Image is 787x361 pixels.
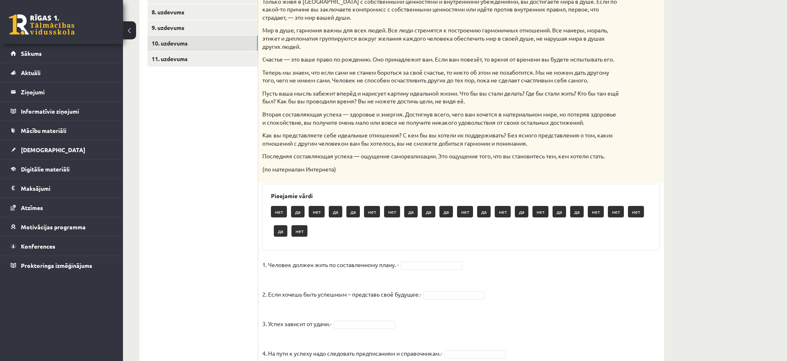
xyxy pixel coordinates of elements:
p: 1. Человек должен жить по составленному плану. - [262,258,399,271]
p: да [570,206,584,217]
p: Теперь мы знаем, что если сами не станем бороться за своё счастье, то никто об этом не позаботитс... [262,69,619,85]
p: да [291,206,305,217]
a: Informatīvie ziņojumi [11,102,113,121]
a: 11. uzdevums [148,51,258,66]
a: 9. uzdevums [148,20,258,35]
span: Aktuāli [21,69,41,76]
a: Sākums [11,44,113,63]
p: да [439,206,453,217]
p: да [329,206,342,217]
p: (по материалам Интернета) [262,165,619,174]
a: Proktoringa izmēģinājums [11,256,113,275]
p: 3. Успех зависит от удачи.- [262,305,332,330]
span: Digitālie materiāli [21,165,70,173]
p: Счастье — это ваше право по рождению. Оно принадлежит вам. Если вам повезёт, то время от времени ... [262,55,619,64]
a: Digitālie materiāli [11,160,113,178]
p: Вторая составляющая успеха — здоровье и энергия. Достигнув всего, чего вам хочется в материальном... [262,110,619,126]
p: нет [588,206,604,217]
span: [DEMOGRAPHIC_DATA] [21,146,85,153]
a: Konferences [11,237,113,256]
p: нет [384,206,400,217]
p: да [422,206,435,217]
p: нет [608,206,624,217]
p: нет [457,206,473,217]
a: Mācību materiāli [11,121,113,140]
span: Atzīmes [21,204,43,211]
p: Пусть ваша мысль забежит вперёд и нарисует картину идеальной жизни. Что бы вы стали делать? Где б... [262,89,619,105]
p: нет [309,206,325,217]
p: нет [291,225,307,237]
p: нет [271,206,287,217]
p: да [346,206,360,217]
p: 2. Если хочешь быть успешным – представь своё будущее.- [262,276,421,300]
p: Последняя составляющая успеха — ощущение самореализации. Это ощущение того, что вы становитесь те... [262,152,619,160]
legend: Informatīvie ziņojumi [21,102,113,121]
p: Мир в душе, гармония важны для всех людей. Все люди стремятся к построению гармоничных отношений.... [262,26,619,50]
p: да [404,206,418,217]
a: 8. uzdevums [148,5,258,20]
p: нет [495,206,511,217]
p: нет [628,206,644,217]
p: нет [364,206,380,217]
span: Sākums [21,50,42,57]
a: Maksājumi [11,179,113,198]
p: нет [532,206,548,217]
a: 10. uzdevums [148,36,258,51]
legend: Maksājumi [21,179,113,198]
a: Motivācijas programma [11,217,113,236]
a: [DEMOGRAPHIC_DATA] [11,140,113,159]
span: Konferences [21,242,55,250]
p: 4. На пути к успеху надо следовать предписаниям и справочникам.- [262,335,442,359]
span: Mācību materiāli [21,127,66,134]
a: Aktuāli [11,63,113,82]
a: Atzīmes [11,198,113,217]
span: Motivācijas programma [21,223,86,231]
p: да [553,206,566,217]
span: Proktoringa izmēģinājums [21,262,92,269]
p: да [477,206,491,217]
a: Rīgas 1. Tālmācības vidusskola [9,14,75,35]
h3: Pieejamie vārdi [271,192,651,199]
p: да [515,206,528,217]
p: да [274,225,287,237]
p: Как вы представляете себе идеальные отношения? С кем бы вы хотели их поддерживать? Без ясного пре... [262,131,619,147]
a: Ziņojumi [11,82,113,101]
legend: Ziņojumi [21,82,113,101]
